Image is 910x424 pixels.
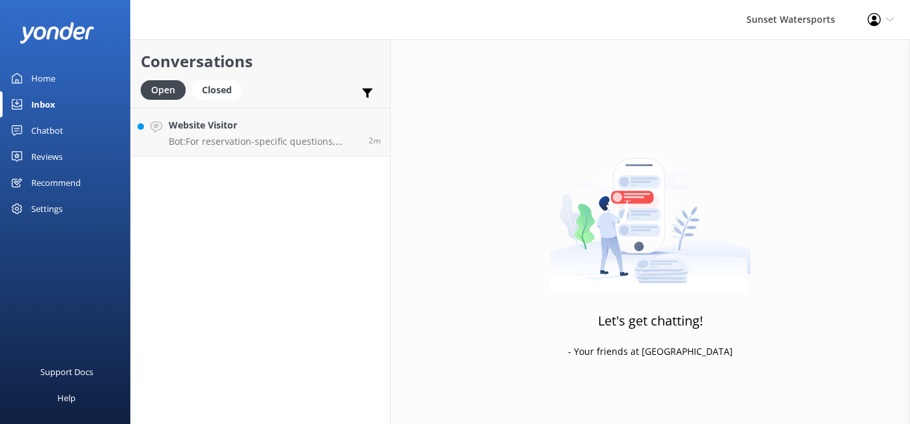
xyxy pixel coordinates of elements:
a: Website VisitorBot:For reservation-specific questions, please call our call center at [PHONE_NUMB... [131,108,390,157]
div: Chatbot [31,117,63,144]
h2: Conversations [141,49,380,74]
div: Recommend [31,170,81,196]
div: Reviews [31,144,63,170]
div: Closed [192,80,242,100]
div: Settings [31,196,63,222]
h4: Website Visitor [169,118,359,132]
img: yonder-white-logo.png [20,22,94,44]
div: Help [57,385,76,411]
span: Sep 25 2025 11:49am (UTC -05:00) America/Cancun [369,135,380,146]
div: Open [141,80,186,100]
div: Home [31,65,55,91]
img: artwork of a man stealing a conversation from at giant smartphone [550,130,751,294]
h3: Let's get chatting! [598,310,703,331]
p: Bot: For reservation-specific questions, please call our call center at [PHONE_NUMBER]. You can a... [169,136,359,147]
a: Open [141,82,192,97]
div: Support Docs [40,359,93,385]
div: Inbox [31,91,55,117]
a: Closed [192,82,248,97]
p: - Your friends at [GEOGRAPHIC_DATA] [568,344,733,359]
